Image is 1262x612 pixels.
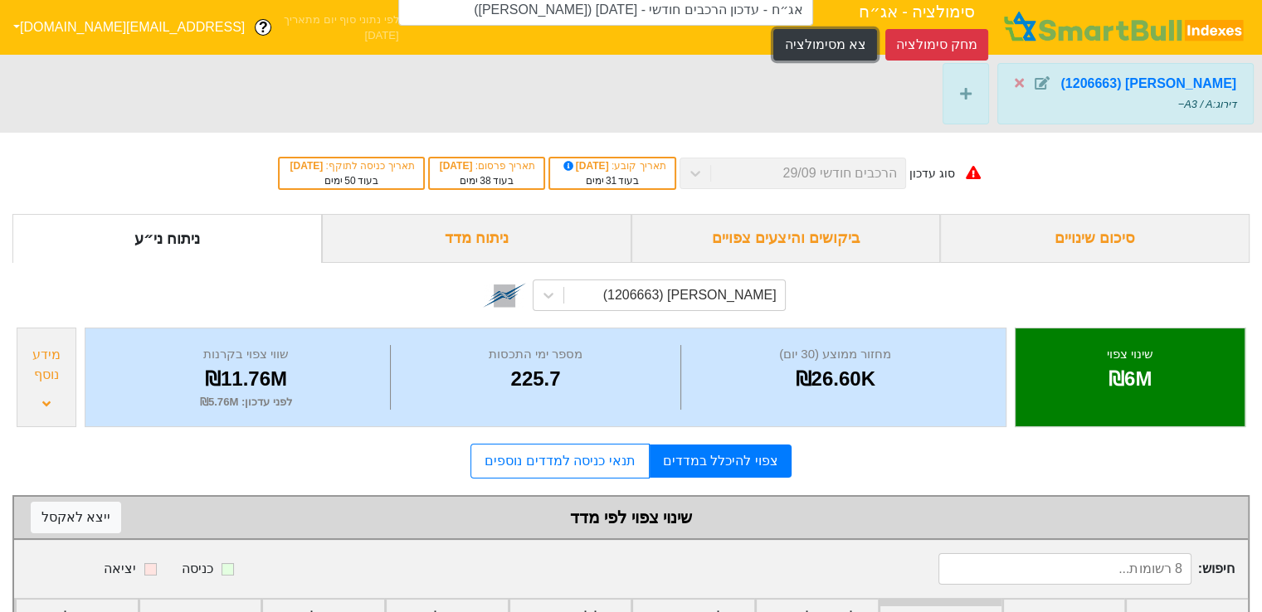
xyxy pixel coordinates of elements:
[344,175,355,187] span: 50
[650,444,792,478] a: צפוי להיכלל במדדים
[885,29,988,61] button: מחק סימולציה
[104,559,136,579] div: יציאה
[558,173,665,188] div: בעוד ימים
[603,285,777,305] div: [PERSON_NAME] (1206663)
[483,274,526,317] img: tase link
[606,175,616,187] span: 31
[322,214,631,263] div: ניתוח מדד
[288,173,414,188] div: בעוד ימים
[438,173,536,188] div: בעוד ימים
[395,345,676,364] div: מספר ימי התכסות
[470,444,649,478] a: תנאי כניסה למדדים נוספים
[773,29,876,61] button: צא מסימולציה
[106,394,386,410] div: לפני עדכון : ₪5.76M
[1178,98,1236,110] span: דירוג : A3 / A−
[631,214,941,263] div: ביקושים והיצעים צפויים
[938,553,1191,585] input: 8 רשומות...
[438,158,536,173] div: תאריך פרסום :
[288,158,414,173] div: תאריך כניסה לתוקף :
[106,364,386,394] div: ₪11.76M
[182,559,213,579] div: כניסה
[558,158,665,173] div: תאריך קובע :
[1036,364,1224,394] div: ₪6M
[22,345,71,385] div: מידע נוסף
[12,214,322,263] div: ניתוח ני״ע
[1036,345,1224,364] div: שינוי צפוי
[31,502,121,533] button: ייצא לאקסל
[940,214,1250,263] div: סיכום שינויים
[560,160,612,172] span: [DATE]
[685,345,985,364] div: מחזור ממוצע (30 יום)
[31,505,1231,530] div: שינוי צפוי לפי מדד
[440,160,475,172] span: [DATE]
[909,165,955,182] div: סוג עדכון
[685,364,985,394] div: ₪26.60K
[281,12,398,44] span: לפי נתוני סוף יום מתאריך [DATE]
[259,17,268,39] span: ?
[106,345,386,364] div: שווי צפוי בקרנות
[395,364,676,394] div: 225.7
[938,553,1235,585] span: חיפוש :
[1060,76,1236,90] strong: [PERSON_NAME] (1206663)
[480,175,490,187] span: 38
[290,160,325,172] span: [DATE]
[1001,11,1249,44] img: SmartBull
